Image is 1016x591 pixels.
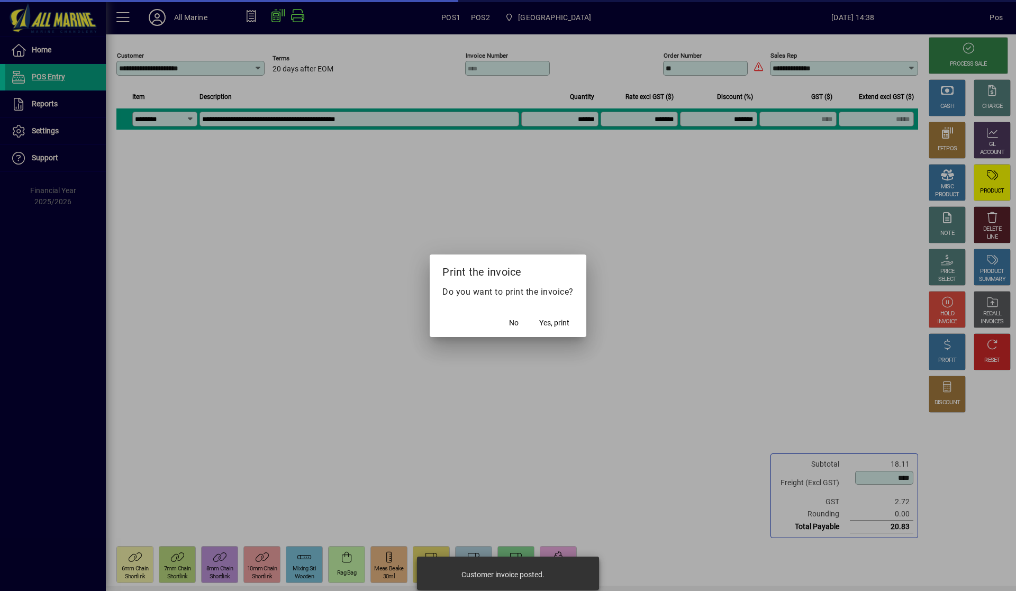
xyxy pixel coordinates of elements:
[535,314,574,333] button: Yes, print
[539,317,569,329] span: Yes, print
[430,254,586,285] h2: Print the invoice
[442,286,574,298] p: Do you want to print the invoice?
[461,569,545,580] div: Customer invoice posted.
[497,314,531,333] button: No
[509,317,519,329] span: No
